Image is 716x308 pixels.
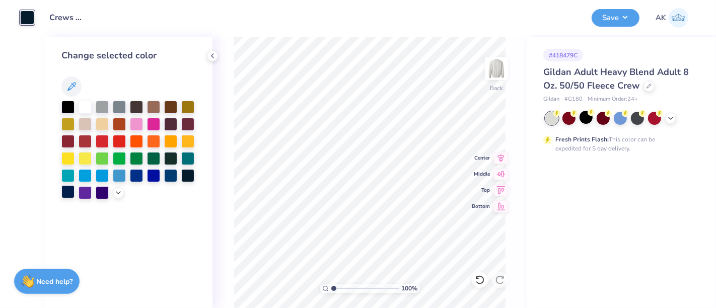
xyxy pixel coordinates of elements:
img: Ananaya Kapoor [669,8,688,28]
strong: Need help? [37,277,73,286]
span: # G180 [564,95,583,104]
span: Top [472,187,490,194]
img: Back [486,58,507,79]
span: Minimum Order: 24 + [588,95,638,104]
span: 100 % [402,284,418,293]
div: # 418479C [543,49,583,61]
span: Center [472,155,490,162]
strong: Fresh Prints Flash: [555,135,609,143]
span: AK [656,12,666,24]
span: Middle [472,171,490,178]
span: Gildan [543,95,559,104]
input: Untitled Design [42,8,91,28]
div: This color can be expedited for 5 day delivery. [555,135,679,153]
a: AK [656,8,688,28]
div: Back [490,84,503,93]
span: Gildan Adult Heavy Blend Adult 8 Oz. 50/50 Fleece Crew [543,66,689,92]
button: Save [592,9,639,27]
div: Change selected color [61,49,196,62]
span: Bottom [472,203,490,210]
